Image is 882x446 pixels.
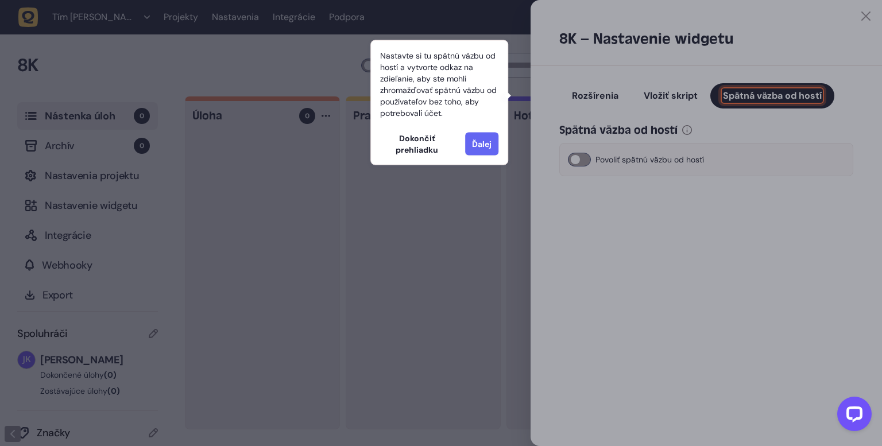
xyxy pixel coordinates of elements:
[396,133,438,155] font: Dokončiť prehliadku
[828,392,876,440] iframe: Widget chatu LiveChat
[380,133,454,156] button: Dokončiť prehliadku
[472,139,492,149] font: Ďalej
[465,133,498,156] button: Ďalej
[380,51,497,118] font: Nastavte si tu spätnú väzbu od hostí a vytvorte odkaz na zdieľanie, aby ste mohli zhromažďovať sp...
